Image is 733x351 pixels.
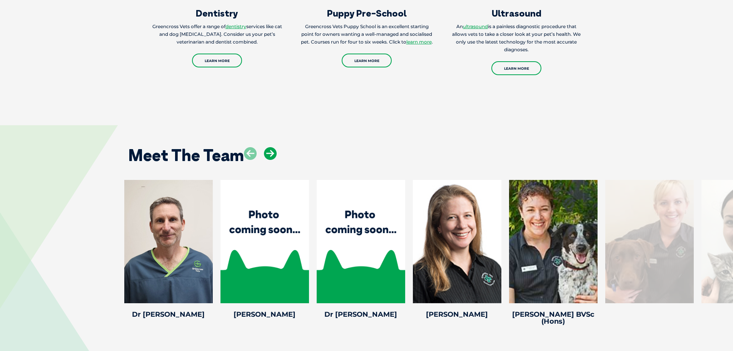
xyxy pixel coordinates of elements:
h4: [PERSON_NAME] [220,311,309,318]
a: Learn More [491,61,541,75]
a: learn more [406,39,432,45]
p: An is a painless diagnostic procedure that allows vets to take a closer look at your pet’s health... [451,23,583,54]
h3: Puppy Pre-School [301,8,433,18]
h4: Dr [PERSON_NAME] [124,311,213,318]
a: dentistry [225,24,246,29]
h4: [PERSON_NAME] [413,311,501,318]
h4: [PERSON_NAME] BVSc (Hons) [509,311,598,325]
button: Search [718,35,726,43]
h3: Dentistry [151,8,283,18]
h2: Meet The Team [128,147,244,163]
p: Greencross Vets offer a range of services like cat and dog [MEDICAL_DATA]. Consider us your pet’s... [151,23,283,46]
h3: Ultrasound [451,8,583,18]
a: Learn More [192,54,242,67]
p: Greencross Vets Puppy School is an excellent starting point for owners wanting a well-managed and... [301,23,433,46]
a: ultrasound [463,24,488,29]
a: Learn More [342,54,392,67]
h4: Dr [PERSON_NAME] [317,311,405,318]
